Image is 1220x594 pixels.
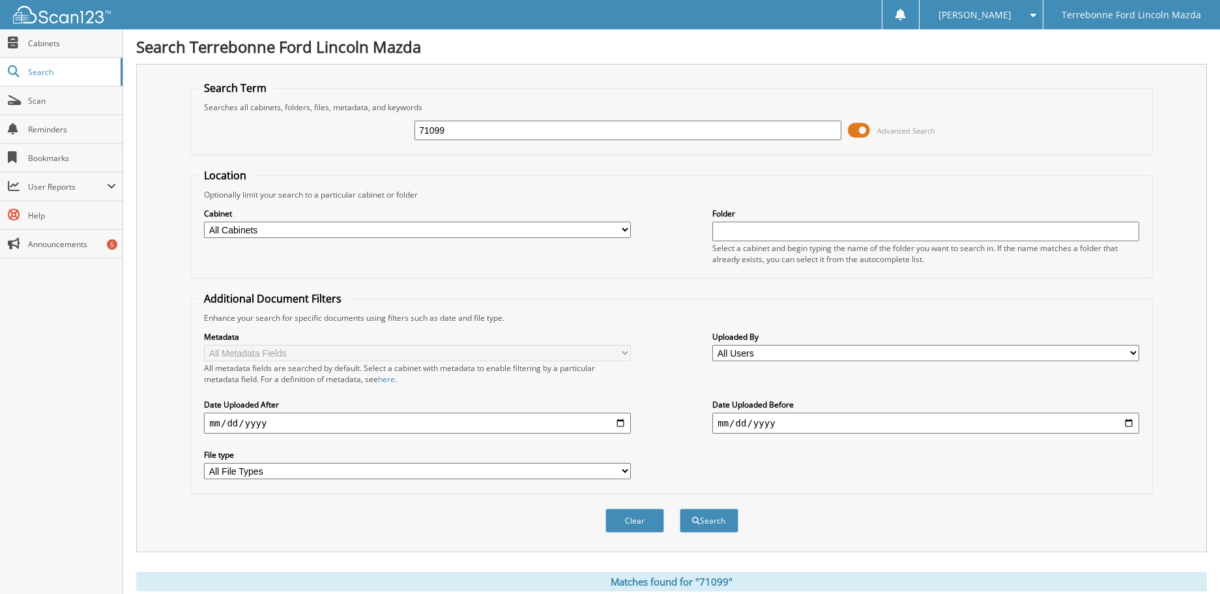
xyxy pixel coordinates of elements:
span: User Reports [28,181,107,192]
div: All metadata fields are searched by default. Select a cabinet with metadata to enable filtering b... [204,363,631,385]
legend: Search Term [197,81,273,95]
span: Advanced Search [877,126,935,136]
span: [PERSON_NAME] [938,11,1011,19]
span: Scan [28,95,116,106]
button: Search [680,509,738,533]
img: scan123-logo-white.svg [13,6,111,23]
div: Optionally limit your search to a particular cabinet or folder [197,189,1146,200]
div: Select a cabinet and begin typing the name of the folder you want to search in. If the name match... [712,243,1139,265]
span: Terrebonne Ford Lincoln Mazda [1062,11,1201,19]
label: Folder [712,208,1139,219]
label: File type [204,449,631,460]
button: Clear [605,509,664,533]
span: Reminders [28,124,116,135]
legend: Location [197,168,253,183]
a: here [378,374,395,385]
div: Enhance your search for specific documents using filters such as date and file type. [197,312,1146,323]
h1: Search Terrebonne Ford Lincoln Mazda [136,36,1207,57]
span: Cabinets [28,38,116,49]
span: Search [28,67,114,78]
legend: Additional Document Filters [197,291,348,306]
input: end [712,413,1139,434]
label: Metadata [204,331,631,342]
span: Bookmarks [28,153,116,164]
span: Announcements [28,239,116,250]
div: Matches found for "71099" [136,572,1207,591]
input: start [204,413,631,434]
label: Cabinet [204,208,631,219]
label: Uploaded By [712,331,1139,342]
span: Help [28,210,116,221]
div: Searches all cabinets, folders, files, metadata, and keywords [197,102,1146,113]
label: Date Uploaded After [204,399,631,410]
label: Date Uploaded Before [712,399,1139,410]
div: 5 [107,239,117,250]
